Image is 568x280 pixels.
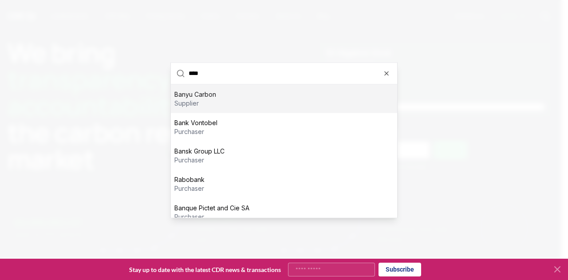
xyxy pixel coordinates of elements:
[174,203,249,212] p: Banque Pictet and Cie SA
[174,155,225,164] p: purchaser
[174,184,205,193] p: purchaser
[174,90,216,99] p: Banyu Carbon
[174,175,205,184] p: Rabobank
[174,127,217,136] p: purchaser
[174,99,216,107] p: supplier
[174,118,217,127] p: Bank Vontobel
[174,146,225,155] p: Bansk Group LLC
[174,212,249,221] p: purchaser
